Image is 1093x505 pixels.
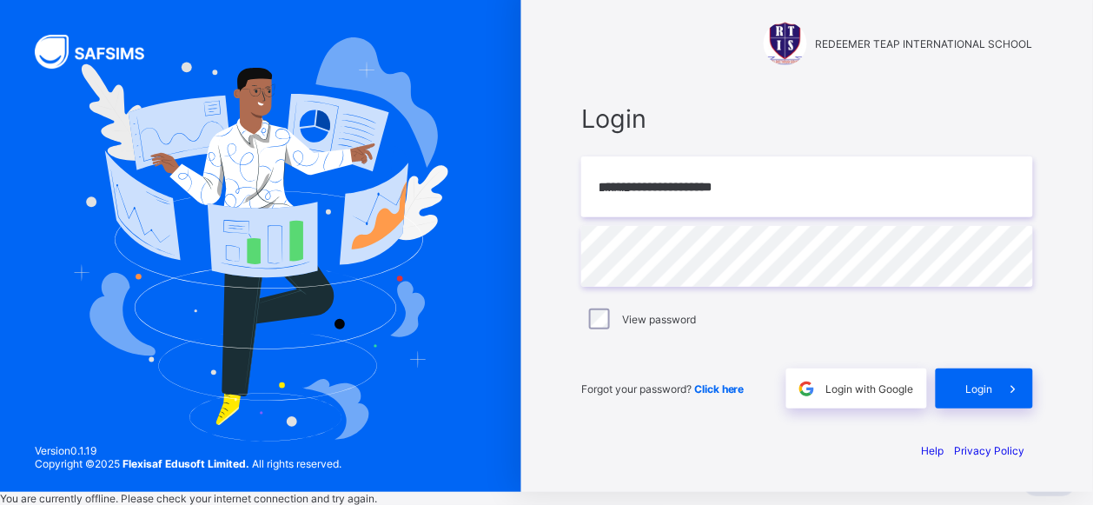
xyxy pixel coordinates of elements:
img: SAFSIMS Logo [35,35,165,69]
span: Version 0.1.19 [35,444,341,457]
label: View password [622,313,696,326]
a: Privacy Policy [955,444,1025,457]
a: Help [922,444,944,457]
span: REDEEMER TEAP INTERNATIONAL SCHOOL [816,37,1033,50]
span: Forgot your password? [581,382,745,395]
a: Click here [694,382,745,395]
img: Hero Image [73,37,448,442]
strong: Flexisaf Edusoft Limited. [123,457,249,470]
span: Copyright © 2025 All rights reserved. [35,457,341,470]
span: Login with Google [826,382,914,395]
span: Login [581,103,1033,134]
span: Login [966,382,993,395]
img: google.396cfc9801f0270233282035f929180a.svg [797,379,817,399]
